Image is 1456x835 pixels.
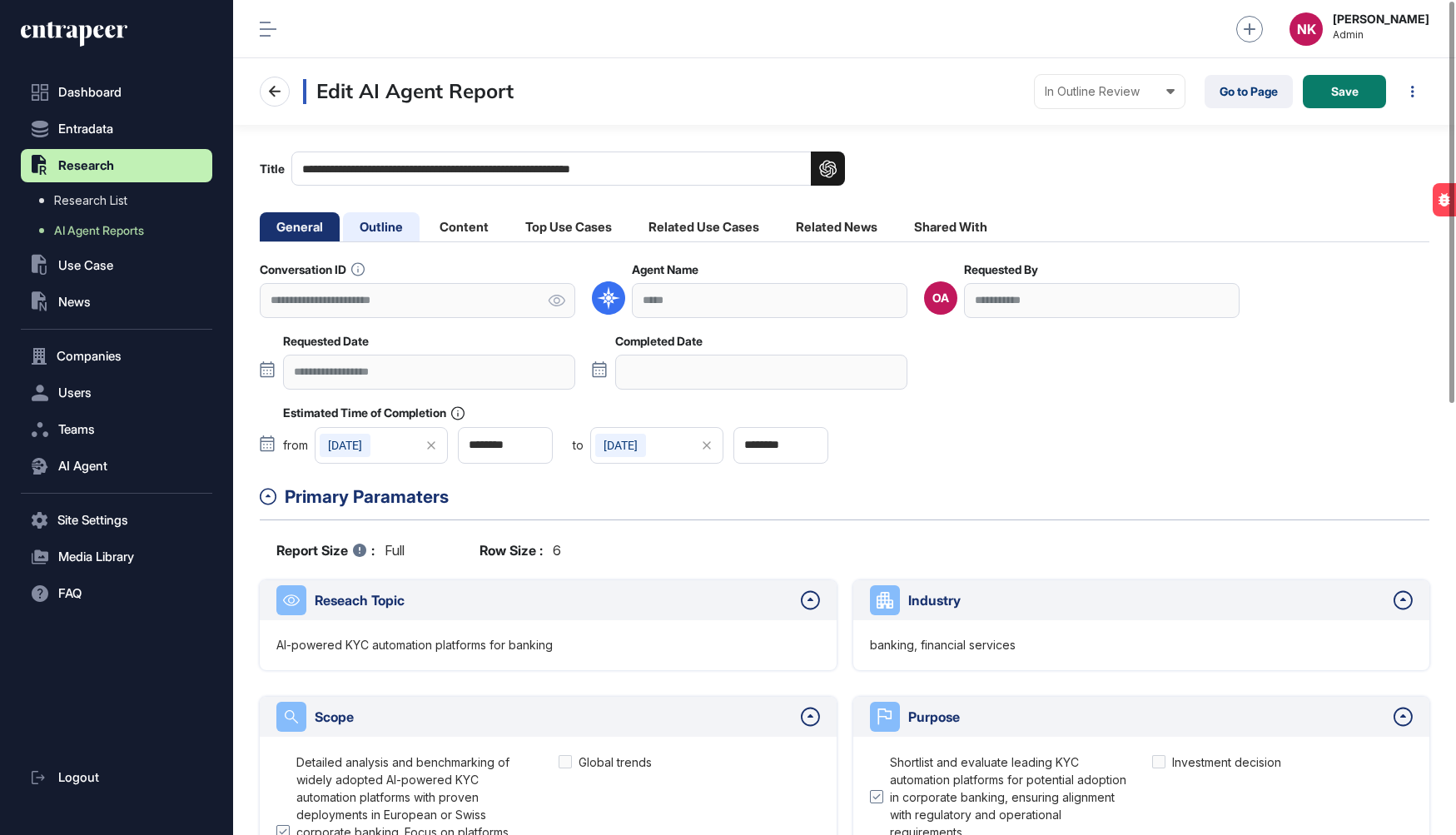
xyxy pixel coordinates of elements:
a: Research List [29,186,212,216]
button: Use Case [21,249,212,282]
button: FAQ [21,577,212,610]
span: Save [1331,86,1359,97]
input: Title [291,152,845,186]
li: Content [423,212,505,241]
button: Users [21,376,212,410]
span: Research List [54,194,127,207]
div: Purpose [908,707,1386,727]
strong: [PERSON_NAME] [1333,12,1429,26]
span: Companies [57,350,122,363]
span: Admin [1333,29,1429,41]
button: News [21,286,212,319]
div: Primary Paramaters [285,484,1429,510]
label: Requested Date [283,335,369,348]
span: News [58,296,91,309]
li: Outline [343,212,420,241]
label: Estimated Time of Completion [283,406,465,420]
div: Investment decision [1172,753,1281,771]
li: Top Use Cases [509,212,629,241]
a: Logout [21,761,212,794]
div: OA [932,291,949,305]
button: Entradata [21,112,212,146]
button: Companies [21,340,212,373]
b: Report Size : [276,540,375,560]
button: Save [1303,75,1386,108]
a: AI Agent Reports [29,216,212,246]
span: AI Agent [58,460,107,473]
span: Users [58,386,92,400]
span: Logout [58,771,99,784]
label: Title [260,152,845,186]
li: General [260,212,340,241]
span: AI Agent Reports [54,224,144,237]
div: Global trends [579,753,652,771]
div: full [276,540,405,560]
li: Related Use Cases [632,212,776,241]
p: banking, financial services [870,637,1016,654]
button: AI Agent [21,450,212,483]
p: AI-powered KYC automation platforms for banking [276,637,553,654]
label: Conversation ID [260,262,365,276]
span: Media Library [58,550,134,564]
li: Shared With [897,212,1004,241]
div: 6 [480,540,561,560]
label: Completed Date [615,335,703,348]
a: Dashboard [21,76,212,109]
h3: Edit AI Agent Report [303,79,514,104]
button: NK [1290,12,1323,46]
button: Site Settings [21,504,212,537]
div: [DATE] [320,434,370,457]
div: Reseach Topic [315,590,793,610]
span: Research [58,159,114,172]
div: [DATE] [595,434,646,457]
label: Agent Name [632,263,698,276]
span: Teams [58,423,95,436]
div: Scope [315,707,793,727]
span: Dashboard [58,86,122,99]
span: Entradata [58,122,113,136]
button: Research [21,149,212,182]
div: In Outline Review [1045,85,1175,98]
label: Requested By [964,263,1038,276]
span: to [573,440,584,451]
li: Related News [779,212,894,241]
div: Industry [908,590,1386,610]
span: from [283,440,308,451]
b: Row Size : [480,540,543,560]
button: Teams [21,413,212,446]
a: Go to Page [1205,75,1293,108]
span: Site Settings [57,514,128,527]
button: Media Library [21,540,212,574]
span: FAQ [58,587,82,600]
span: Use Case [58,259,113,272]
